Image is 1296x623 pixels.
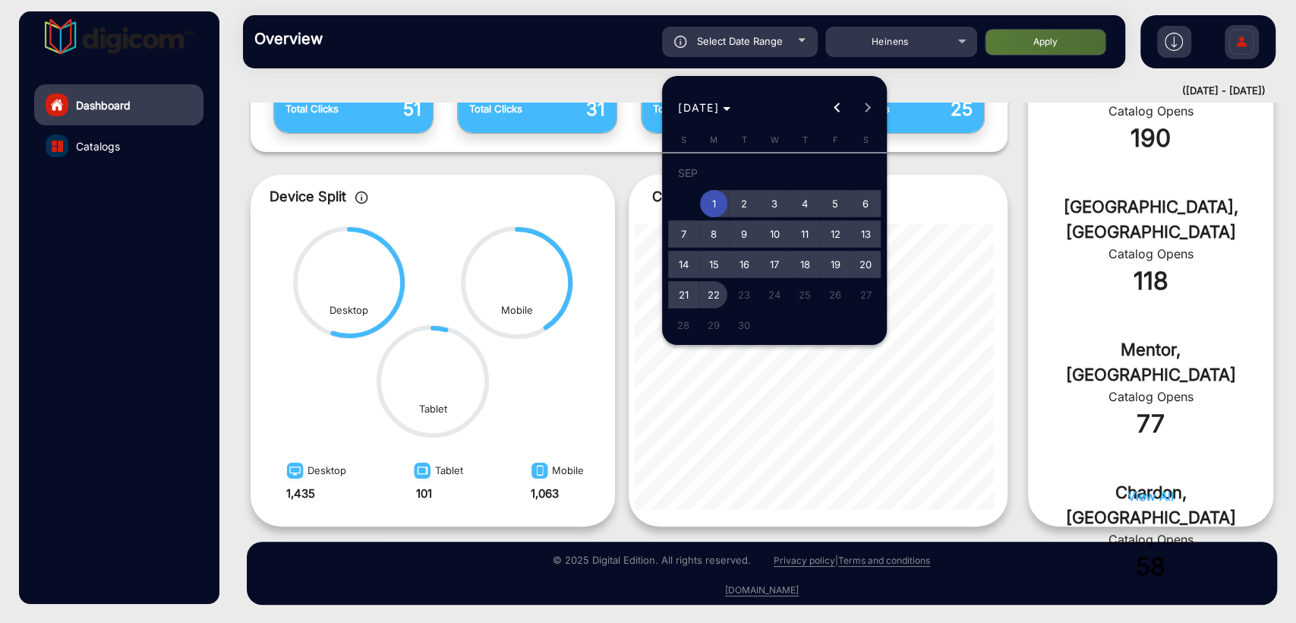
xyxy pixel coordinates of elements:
[852,251,879,278] span: 20
[850,219,881,249] button: September 13, 2025
[698,249,729,280] button: September 15, 2025
[678,101,719,114] span: [DATE]
[668,158,881,188] td: SEP
[790,280,820,310] button: September 25, 2025
[700,220,727,248] span: 8
[852,190,879,217] span: 6
[822,93,853,123] button: Previous month
[791,190,818,217] span: 4
[668,219,698,249] button: September 7, 2025
[700,311,727,339] span: 29
[820,188,850,219] button: September 5, 2025
[821,251,849,278] span: 19
[668,280,698,310] button: September 21, 2025
[670,311,697,339] span: 28
[759,249,790,280] button: September 17, 2025
[741,134,746,145] span: T
[729,188,759,219] button: September 2, 2025
[761,190,788,217] span: 3
[729,219,759,249] button: September 9, 2025
[668,310,698,340] button: September 28, 2025
[791,220,818,248] span: 11
[820,219,850,249] button: September 12, 2025
[832,134,837,145] span: F
[852,281,879,308] span: 27
[821,190,849,217] span: 5
[770,134,778,145] span: W
[790,249,820,280] button: September 18, 2025
[730,251,758,278] span: 16
[730,311,758,339] span: 30
[761,251,788,278] span: 17
[862,134,868,145] span: S
[820,280,850,310] button: September 26, 2025
[730,220,758,248] span: 9
[710,134,717,145] span: M
[670,281,697,308] span: 21
[790,188,820,219] button: September 4, 2025
[852,220,879,248] span: 13
[850,188,881,219] button: September 6, 2025
[729,280,759,310] button: September 23, 2025
[672,94,736,122] button: Choose month and year
[698,188,729,219] button: September 1, 2025
[730,190,758,217] span: 2
[670,220,697,248] span: 7
[820,249,850,280] button: September 19, 2025
[700,281,727,308] span: 22
[821,220,849,248] span: 12
[761,220,788,248] span: 10
[759,188,790,219] button: September 3, 2025
[729,310,759,340] button: September 30, 2025
[668,249,698,280] button: September 14, 2025
[759,219,790,249] button: September 10, 2025
[700,251,727,278] span: 15
[698,219,729,249] button: September 8, 2025
[680,134,686,145] span: S
[700,190,727,217] span: 1
[821,281,849,308] span: 26
[802,134,807,145] span: T
[850,249,881,280] button: September 20, 2025
[791,281,818,308] span: 25
[791,251,818,278] span: 18
[759,280,790,310] button: September 24, 2025
[698,310,729,340] button: September 29, 2025
[670,251,697,278] span: 14
[790,219,820,249] button: September 11, 2025
[761,281,788,308] span: 24
[729,249,759,280] button: September 16, 2025
[698,280,729,310] button: September 22, 2025
[850,280,881,310] button: September 27, 2025
[730,281,758,308] span: 23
